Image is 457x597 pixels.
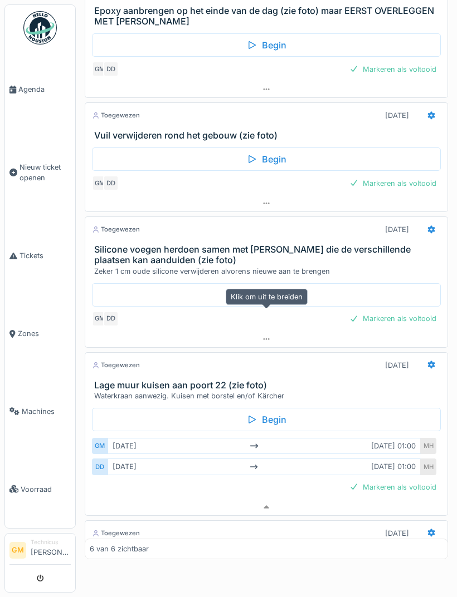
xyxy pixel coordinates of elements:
div: Markeren als voltooid [345,311,441,326]
div: [DATE] [DATE] 01:00 [108,438,421,454]
div: Begin [92,408,441,431]
div: DD [103,311,119,327]
div: [DATE] [DATE] 01:00 [108,458,421,475]
div: Technicus [31,538,71,546]
div: Markeren als voltooid [345,480,441,495]
h3: Lage muur kuisen aan poort 22 (zie foto) [94,380,443,391]
div: Begin [92,147,441,171]
span: Voorraad [21,484,71,495]
div: [DATE] [385,224,409,235]
h3: Epoxy aanbrengen op het einde van de dag (zie foto) maar EERST OVERLEGGEN MET [PERSON_NAME] [94,6,443,27]
div: GM [92,438,108,454]
a: Zones [5,295,75,373]
h3: Vuil verwijderen rond het gebouw (zie foto) [94,130,443,141]
a: GM Technicus[PERSON_NAME] [9,538,71,565]
div: MH [421,458,436,475]
span: Nieuw ticket openen [20,162,71,183]
div: Toegewezen [92,225,140,234]
div: DD [103,61,119,77]
h3: Silicone voegen herdoen samen met [PERSON_NAME] die de verschillende plaatsen kan aanduiden (zie ... [94,244,443,265]
div: [DATE] [385,528,409,539]
div: GM [92,61,108,77]
div: [DATE] [385,360,409,371]
div: MH [421,438,436,454]
div: DD [92,458,108,475]
div: GM [92,311,108,327]
img: Badge_color-CXgf-gQk.svg [23,11,57,45]
div: Begin [92,33,441,57]
div: Zeker 1 cm oude silicone verwijderen alvorens nieuwe aan te brengen [94,266,443,277]
div: GM [92,175,108,191]
div: DD [103,175,119,191]
div: Markeren als voltooid [345,176,441,191]
div: Toegewezen [92,111,140,120]
div: Markeren als voltooid [345,62,441,77]
div: Klik om uit te breiden [226,289,308,305]
a: Nieuw ticket openen [5,129,75,217]
div: Toegewezen [92,361,140,370]
div: [DATE] [385,110,409,121]
li: [PERSON_NAME] [31,538,71,562]
span: Machines [22,406,71,417]
a: Machines [5,373,75,451]
span: Zones [18,328,71,339]
div: Begin [92,283,441,307]
div: 6 van 6 zichtbaar [90,544,149,554]
a: Voorraad [5,450,75,528]
span: Agenda [18,84,71,95]
a: Tickets [5,217,75,295]
div: Toegewezen [92,529,140,538]
a: Agenda [5,51,75,129]
li: GM [9,542,26,559]
div: Waterkraan aanwezig. Kuisen met borstel en/of Kärcher [94,391,443,401]
span: Tickets [20,250,71,261]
